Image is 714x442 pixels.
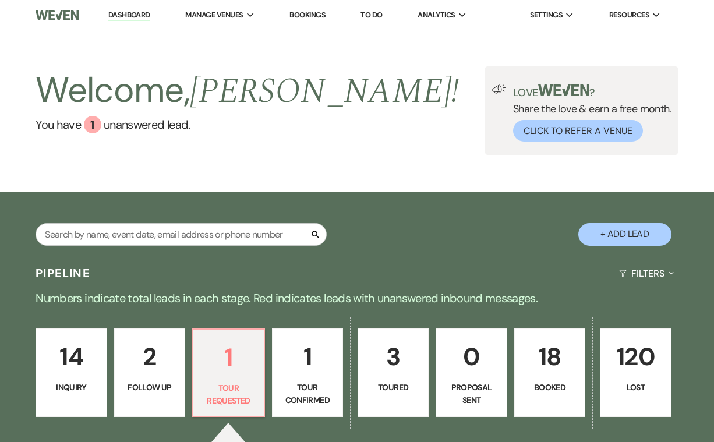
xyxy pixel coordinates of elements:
p: 1 [280,337,335,376]
p: 2 [122,337,178,376]
input: Search by name, event date, email address or phone number [36,223,327,246]
p: Toured [365,381,421,394]
button: Click to Refer a Venue [513,120,643,142]
p: Love ? [513,84,671,98]
p: Tour Requested [200,381,256,408]
img: Weven Logo [36,3,79,27]
h2: Welcome, [36,66,459,116]
button: Filters [614,258,678,289]
p: Inquiry [43,381,99,394]
p: Proposal Sent [443,381,499,407]
p: Lost [607,381,663,394]
a: 120Lost [600,328,671,417]
a: 3Toured [358,328,429,417]
p: Booked [522,381,578,394]
div: 1 [84,116,101,133]
span: Resources [609,9,649,21]
img: loud-speaker-illustration.svg [492,84,506,94]
a: You have 1 unanswered lead. [36,116,459,133]
span: Manage Venues [185,9,243,21]
a: 1Tour Confirmed [272,328,343,417]
span: [PERSON_NAME] ! [190,65,459,118]
a: 0Proposal Sent [436,328,507,417]
p: Tour Confirmed [280,381,335,407]
a: 1Tour Requested [192,328,264,417]
span: Analytics [418,9,455,21]
p: 1 [200,338,256,377]
div: Share the love & earn a free month. [506,84,671,142]
a: Dashboard [108,10,150,21]
p: 3 [365,337,421,376]
p: 18 [522,337,578,376]
p: 14 [43,337,99,376]
a: Bookings [289,10,326,20]
button: + Add Lead [578,223,671,246]
span: Settings [530,9,563,21]
p: Follow Up [122,381,178,394]
a: 18Booked [514,328,585,417]
p: 120 [607,337,663,376]
a: 14Inquiry [36,328,107,417]
h3: Pipeline [36,265,90,281]
a: To Do [360,10,382,20]
img: weven-logo-green.svg [538,84,590,96]
a: 2Follow Up [114,328,185,417]
p: 0 [443,337,499,376]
